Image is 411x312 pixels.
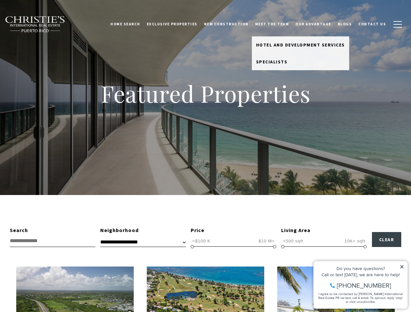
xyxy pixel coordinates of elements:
[10,226,95,235] div: Search
[256,42,345,48] span: Hotel and Development Services
[372,232,402,247] button: Clear
[7,15,94,19] div: Do you have questions?
[252,36,349,53] a: Hotel and Development Services
[27,31,81,37] span: [PHONE_NUMBER]
[256,59,288,65] span: Specialists
[335,16,355,32] a: Blogs
[281,226,367,235] div: Living Area
[252,53,349,70] a: Specialists
[281,238,305,244] span: <500 sqft
[100,226,186,235] div: Neighborhood
[147,22,198,26] span: Exclusive Properties
[59,79,352,108] h1: Featured Properties
[358,22,386,26] span: Contact Us
[201,16,252,32] a: New Construction
[8,40,93,52] span: I agree to be contacted by [PERSON_NAME] International Real Estate PR via text, call & email. To ...
[257,238,277,244] span: $10 M+
[389,15,406,34] button: button
[204,22,249,26] span: New Construction
[292,16,335,32] a: Our Advantage
[107,16,144,32] a: Home Search
[338,22,352,26] span: Blogs
[7,21,94,25] div: Call or text [DATE], we are here to help!
[252,16,293,32] a: Meet the Team
[295,22,331,26] span: Our Advantage
[191,238,212,244] span: <$100 K
[191,226,276,235] div: Price
[343,238,367,244] span: 10K+ sqft
[5,16,65,33] img: Christie's International Real Estate black text logo
[144,16,201,32] a: Exclusive Properties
